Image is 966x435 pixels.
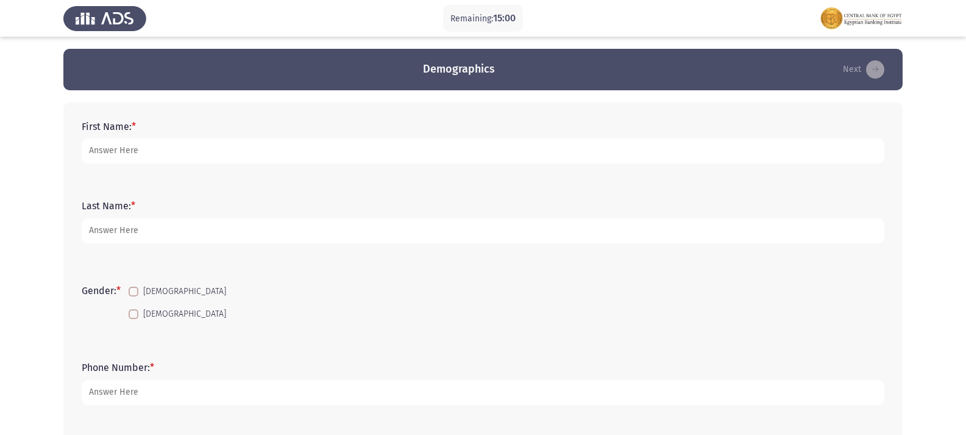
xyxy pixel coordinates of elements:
[82,138,884,164] input: add answer text
[82,200,135,212] label: Last Name:
[82,285,121,297] label: Gender:
[82,121,136,132] label: First Name:
[423,62,495,77] h3: Demographics
[820,1,903,35] img: Assessment logo of FOCUS Assessment 3 Modules EN
[143,307,226,322] span: [DEMOGRAPHIC_DATA]
[493,12,516,24] span: 15:00
[450,11,516,26] p: Remaining:
[82,362,154,373] label: Phone Number:
[143,284,226,299] span: [DEMOGRAPHIC_DATA]
[839,60,888,79] button: load next page
[82,218,884,243] input: add answer text
[63,1,146,35] img: Assess Talent Management logo
[82,380,884,405] input: add answer text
